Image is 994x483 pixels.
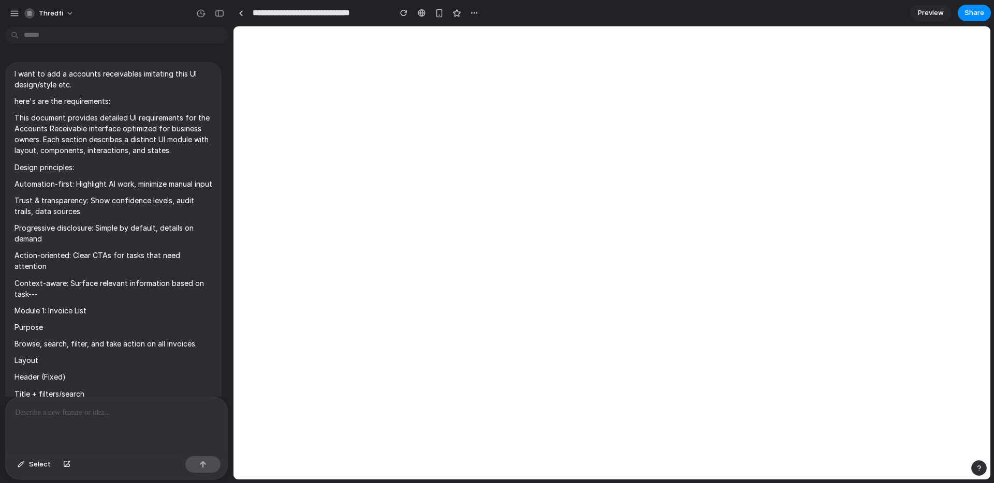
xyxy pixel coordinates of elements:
[910,5,952,21] a: Preview
[14,250,212,271] p: Action-oriented: Clear CTAs for tasks that need attention
[29,459,51,470] span: Select
[14,322,212,333] p: Purpose
[14,388,212,399] p: Title + filters/search
[14,96,212,107] p: here's are the requirements:
[14,195,212,217] p: Trust & transparency: Show confidence levels, audit trails, data sources
[14,112,212,156] p: This document provides detailed UI requirements for the Accounts Receivable interface optimized f...
[964,8,984,18] span: Share
[20,5,79,22] button: thredfi
[14,355,212,366] p: Layout
[14,162,212,173] p: Design principles:
[14,222,212,244] p: Progressive disclosure: Simple by default, details on demand
[14,305,212,316] p: Module 1: Invoice List
[14,178,212,189] p: Automation-first: Highlight AI work, minimize manual input
[14,338,212,349] p: Browse, search, filter, and take action on all invoices.
[14,371,212,382] p: Header (Fixed)
[14,68,212,90] p: I want to add a accounts receivables imitating this UI design/style etc.
[12,456,56,473] button: Select
[918,8,944,18] span: Preview
[958,5,991,21] button: Share
[14,278,212,299] p: Context-aware: Surface relevant information based on task---
[39,8,63,19] span: thredfi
